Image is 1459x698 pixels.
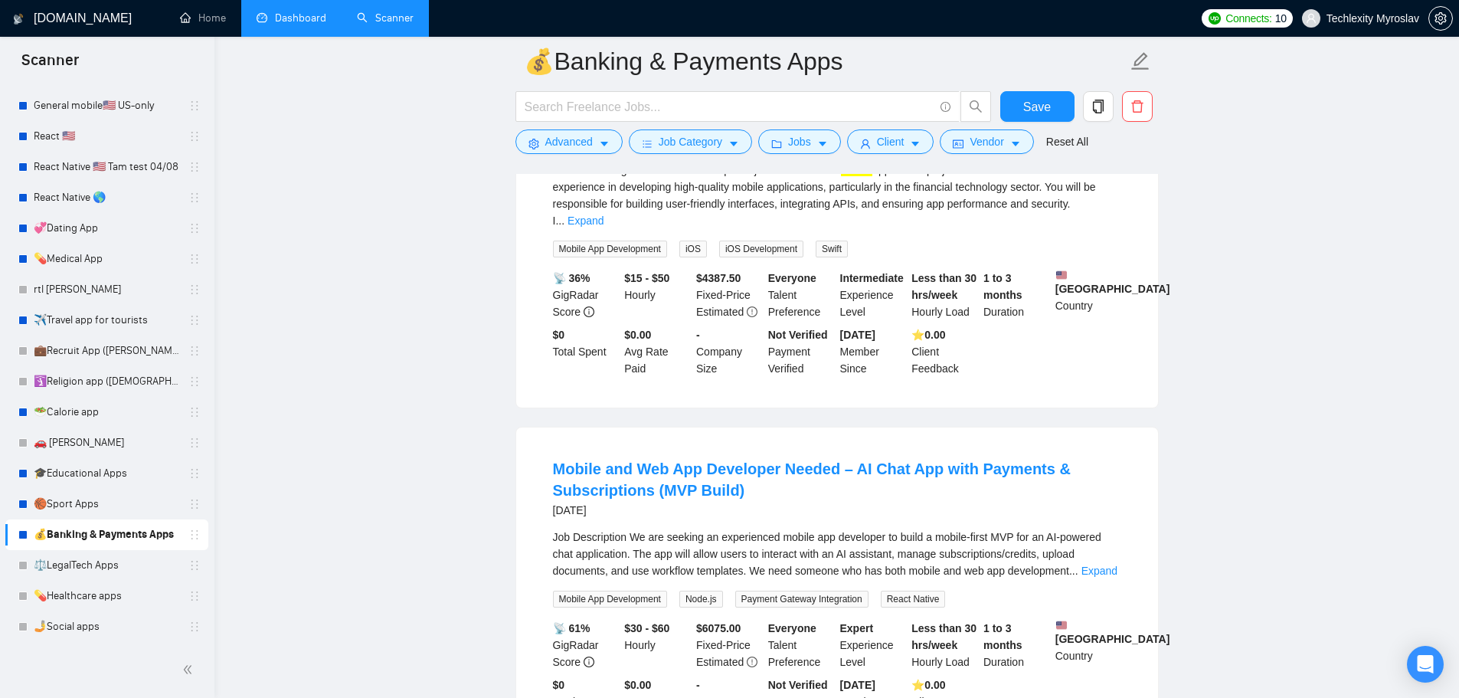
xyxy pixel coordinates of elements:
b: ⭐️ 0.00 [911,679,945,691]
a: Mobile and Web App Developer Needed – AI Chat App with Payments & Subscriptions (MVP Build) [553,460,1071,499]
span: Node.js [679,591,723,608]
span: bars [642,138,653,149]
a: setting [1428,12,1453,25]
div: GigRadar Score [550,270,622,320]
a: 💊Medical App [34,244,179,274]
b: Everyone [768,622,816,634]
div: Total Spent [550,326,622,377]
span: holder [188,498,201,510]
b: $ 0 [553,329,565,341]
span: double-left [182,662,198,677]
span: holder [188,590,201,602]
a: rtl [PERSON_NAME] [34,274,179,305]
span: iOS [679,241,707,257]
div: Client Feedback [908,326,980,377]
div: [DATE] [553,501,1121,519]
span: Jobs [788,133,811,150]
span: caret-down [728,138,739,149]
a: searchScanner [357,11,414,25]
span: edit [1130,51,1150,71]
a: 🏀Sport Apps [34,489,179,519]
div: Talent Preference [765,270,837,320]
div: Hourly [621,620,693,670]
button: barsJob Categorycaret-down [629,129,752,154]
button: setting [1428,6,1453,31]
span: caret-down [599,138,610,149]
a: 💞Dating App [34,213,179,244]
button: settingAdvancedcaret-down [515,129,623,154]
span: delete [1123,100,1152,113]
a: 💊Healthcare apps [34,581,179,611]
a: General mobile🇺🇸 US-only [34,90,179,121]
div: Member Since [837,326,909,377]
a: React Native 🇺🇸 Tam test 04/08 [34,152,179,182]
span: Scanner [9,49,91,81]
span: holder [188,222,201,234]
span: idcard [953,138,963,149]
span: folder [771,138,782,149]
img: logo [13,7,24,31]
b: 📡 61% [553,622,590,634]
b: 1 to 3 months [983,272,1022,301]
span: copy [1084,100,1113,113]
span: caret-down [1010,138,1021,149]
input: Scanner name... [524,42,1127,80]
span: setting [528,138,539,149]
b: $30 - $60 [624,622,669,634]
span: holder [188,621,201,633]
div: Hourly Load [908,270,980,320]
span: holder [188,437,201,449]
span: Mobile App Development [553,241,667,257]
b: Intermediate [840,272,904,284]
div: Fixed-Price [693,620,765,670]
b: $ 4387.50 [696,272,741,284]
img: upwork-logo.png [1209,12,1221,25]
span: Swift [816,241,848,257]
b: ⭐️ 0.00 [911,329,945,341]
b: Not Verified [768,679,828,691]
span: ... [1069,565,1078,577]
a: React 🇺🇸 [34,121,179,152]
a: Reset All [1046,133,1088,150]
span: Advanced [545,133,593,150]
span: Mobile App Development [553,591,667,608]
b: - [696,679,700,691]
span: holder [188,314,201,326]
b: $15 - $50 [624,272,669,284]
button: folderJobscaret-down [758,129,841,154]
button: idcardVendorcaret-down [940,129,1033,154]
span: 10 [1275,10,1287,27]
a: 💼Recruit App ([PERSON_NAME]) [34,336,179,366]
div: Experience Level [837,270,909,320]
span: user [1306,13,1317,24]
div: Country [1052,270,1124,320]
div: We are seeking a skilled iOS developer to join our team for a application project. The ideal cand... [553,162,1121,229]
b: Expert [840,622,874,634]
span: ... [555,215,564,227]
div: Company Size [693,326,765,377]
span: holder [188,161,201,173]
input: Search Freelance Jobs... [525,97,934,116]
button: Save [1000,91,1075,122]
a: 🚗 [PERSON_NAME] [34,428,179,458]
a: 🛐Religion app ([DEMOGRAPHIC_DATA][PERSON_NAME]) [34,366,179,397]
div: Payment Verified [765,326,837,377]
div: Hourly [621,270,693,320]
img: 🇺🇸 [1056,620,1067,631]
a: homeHome [180,11,226,25]
a: 🥗Calorie app [34,397,179,428]
span: holder [188,467,201,480]
b: $ 6075.00 [696,622,741,634]
span: holder [188,375,201,388]
a: 🎓Educational Apps [34,458,179,489]
a: ⚖️LegalTech Apps [34,550,179,581]
a: React Native 🌎 [34,182,179,213]
span: Estimated [696,656,744,668]
div: Open Intercom Messenger [1407,646,1444,683]
span: search [961,100,990,113]
div: GigRadar Score [550,620,622,670]
b: - [696,329,700,341]
span: holder [188,345,201,357]
a: 💰Banking & Payments Apps [34,519,179,550]
div: Hourly Load [908,620,980,670]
